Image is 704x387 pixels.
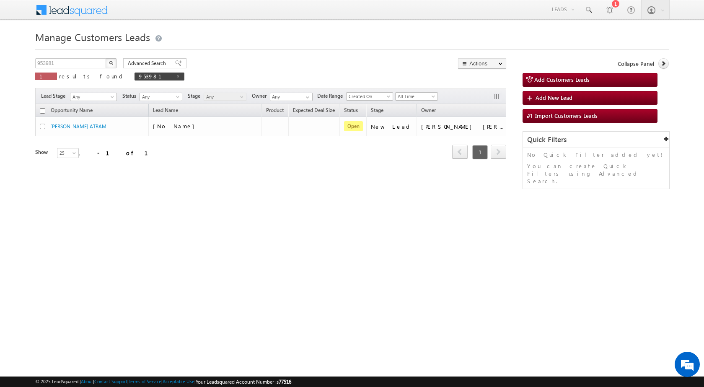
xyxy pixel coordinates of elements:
span: 1 [39,73,53,80]
span: Created On [347,93,390,100]
span: 77516 [279,379,291,385]
span: Add New Lead [536,94,572,101]
a: Stage [367,106,388,117]
div: 1 - 1 of 1 [77,148,158,158]
span: Any [204,93,244,101]
span: Product [266,107,284,113]
span: All Time [396,93,435,100]
span: Collapse Panel [618,60,654,68]
a: Contact Support [94,379,127,384]
button: Actions [458,58,506,69]
a: Created On [346,92,393,101]
span: Add Customers Leads [534,76,590,83]
input: Check all records [40,108,45,114]
span: Stage [188,92,204,100]
span: Any [140,93,180,101]
a: Terms of Service [129,379,161,384]
p: No Quick Filter added yet! [527,151,665,158]
span: Lead Name [149,106,182,117]
a: next [491,145,506,159]
span: 1 [472,145,488,159]
a: Any [70,93,117,101]
a: Status [340,106,362,117]
span: Stage [371,107,383,113]
span: 953981 [139,73,172,80]
span: Open [344,121,363,131]
p: You can create Quick Filters using Advanced Search. [527,162,665,185]
span: Any [70,93,114,101]
input: Type to Search [270,93,313,101]
div: Show [35,148,50,156]
div: New Lead [371,123,413,130]
span: Owner [421,107,436,113]
span: results found [59,73,126,80]
a: prev [452,145,468,159]
span: Opportunity Name [51,107,93,113]
span: © 2025 LeadSquared | | | | | [35,378,291,386]
span: Date Range [317,92,346,100]
a: Opportunity Name [47,106,97,117]
span: Status [122,92,140,100]
a: [PERSON_NAME] ATRAM [50,123,106,130]
span: Your Leadsquared Account Number is [196,379,291,385]
span: [No Name] [153,122,199,130]
span: Expected Deal Size [293,107,335,113]
div: Quick Filters [523,132,669,148]
span: 25 [57,149,80,157]
a: Expected Deal Size [289,106,339,117]
span: Owner [252,92,270,100]
img: Search [109,61,113,65]
a: All Time [395,92,438,101]
a: Show All Items [301,93,312,101]
a: Any [204,93,246,101]
a: Acceptable Use [163,379,194,384]
a: 25 [57,148,79,158]
span: Manage Customers Leads [35,30,150,44]
span: Import Customers Leads [535,112,598,119]
a: About [81,379,93,384]
span: Advanced Search [128,60,168,67]
span: Lead Stage [41,92,69,100]
div: [PERSON_NAME] [PERSON_NAME] [421,123,505,130]
a: Any [140,93,182,101]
